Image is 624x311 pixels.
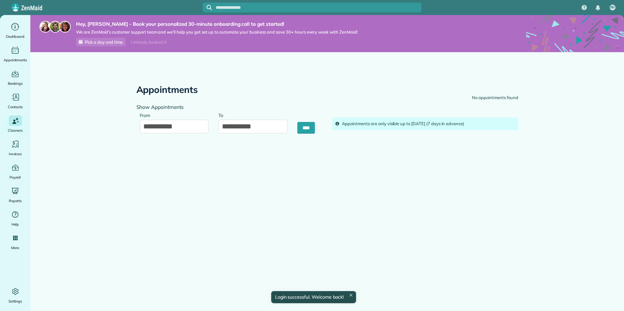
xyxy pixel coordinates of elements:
a: Pick a day and time [76,38,126,46]
div: Appointments are only visible up to [DATE] (7 days in advance) [342,121,515,127]
div: Notifications [591,1,605,15]
div: I already booked it [127,38,170,46]
span: Cleaners [8,127,23,134]
img: michelle-19f622bdf1676172e81f8f8fba1fb50e276960ebfe0243fe18214015130c80e4.jpg [59,21,71,33]
h4: Show Appointments [136,104,322,110]
a: Invoices [3,139,28,157]
div: No appointments found [472,95,518,101]
span: Settings [8,298,22,304]
a: Appointments [3,45,28,63]
img: jorge-587dff0eeaa6aab1f244e6dc62b8924c3b6ad411094392a53c71c6c4a576187d.jpg [49,21,61,33]
a: Settings [3,286,28,304]
span: More [11,244,19,251]
span: Invoices [9,151,22,157]
span: Dashboard [6,33,24,40]
a: Payroll [3,162,28,181]
strong: Hey, [PERSON_NAME] - Book your personalized 30-minute onboarding call to get started! [76,21,358,27]
a: Contacts [3,92,28,110]
a: Bookings [3,68,28,87]
span: Contacts [8,104,23,110]
label: From [140,109,154,121]
span: Reports [9,198,22,204]
span: Appointments [4,57,27,63]
a: Cleaners [3,115,28,134]
label: To [218,109,226,121]
span: Payroll [9,174,21,181]
span: Bookings [8,80,23,87]
a: Reports [3,186,28,204]
img: maria-72a9807cf96188c08ef61303f053569d2e2a8a1cde33d635c8a3ac13582a053d.jpg [39,21,51,33]
span: We are ZenMaid’s customer support team and we’ll help you get set up to automate your business an... [76,29,358,35]
div: Login successful. Welcome back! [271,291,356,303]
span: Help [11,221,19,228]
h2: Appointments [136,85,198,95]
a: Help [3,209,28,228]
span: Pick a day and time [85,39,123,45]
svg: Focus search [207,5,212,10]
span: RV [610,5,615,10]
button: Focus search [203,5,212,10]
a: Dashboard [3,22,28,40]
